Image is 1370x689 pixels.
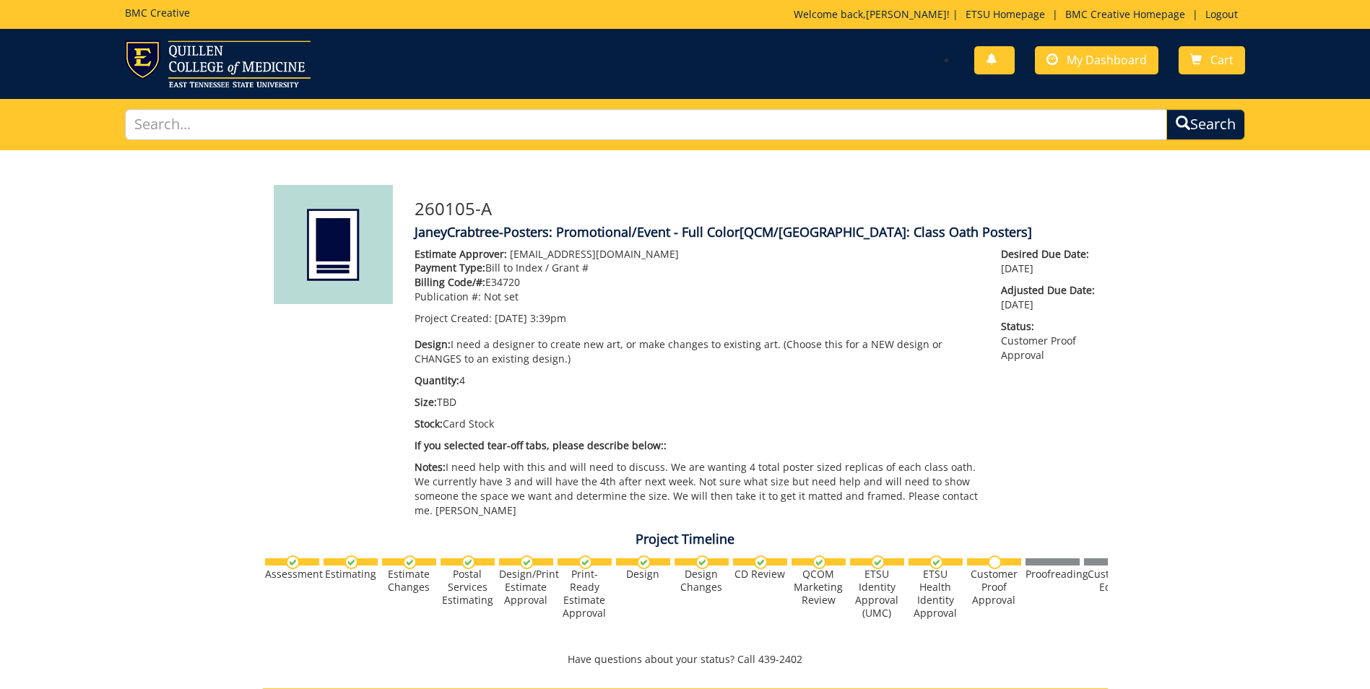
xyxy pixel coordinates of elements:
div: ETSU Health Identity Approval [909,568,963,620]
p: I need a designer to create new art, or make changes to existing art. (Choose this for a NEW desi... [415,337,980,366]
p: [DATE] [1001,283,1096,312]
span: [DATE] 3:39pm [495,311,566,325]
button: Search [1166,109,1245,140]
span: My Dashboard [1067,52,1147,68]
h5: BMC Creative [125,7,190,18]
img: checkmark [578,555,592,569]
a: [PERSON_NAME] [866,7,947,21]
span: Status: [1001,319,1096,334]
p: E34720 [415,275,980,290]
p: Welcome back, ! | | | [794,7,1245,22]
p: Card Stock [415,417,980,431]
div: Design Changes [675,568,729,594]
span: Project Created: [415,311,492,325]
img: checkmark [461,555,475,569]
div: ETSU Identity Approval (UMC) [850,568,904,620]
img: checkmark [403,555,417,569]
span: Notes: [415,460,446,474]
span: Not set [484,290,519,303]
img: checkmark [695,555,709,569]
img: checkmark [637,555,651,569]
img: Product featured image [274,185,393,304]
p: I need help with this and will need to discuss. We are wanting 4 total poster sized replicas of e... [415,460,980,518]
img: checkmark [812,555,826,569]
div: QCOM Marketing Review [792,568,846,607]
h4: Project Timeline [263,532,1108,547]
span: Estimate Approver: [415,247,507,261]
p: [DATE] [1001,247,1096,276]
div: Design [616,568,670,581]
img: checkmark [929,555,943,569]
div: Postal Services Estimating [441,568,495,607]
img: no [988,555,1002,569]
p: Have questions about your status? Call 439-2402 [263,652,1108,667]
span: Quantity: [415,373,459,387]
h4: JaneyCrabtree-Posters: Promotional/Event - Full Color [415,225,1097,240]
p: 4 [415,373,980,388]
div: Estimate Changes [382,568,436,594]
img: checkmark [520,555,534,569]
p: Bill to Index / Grant # [415,261,980,275]
div: Proofreading [1026,568,1080,581]
span: If you selected tear-off tabs, please describe below:: [415,438,667,452]
span: Design: [415,337,451,351]
a: My Dashboard [1035,46,1158,74]
div: Print-Ready Estimate Approval [558,568,612,620]
p: [EMAIL_ADDRESS][DOMAIN_NAME] [415,247,980,261]
img: checkmark [754,555,768,569]
a: BMC Creative Homepage [1058,7,1192,21]
img: checkmark [286,555,300,569]
div: Customer Proof Approval [967,568,1021,607]
p: TBD [415,395,980,409]
p: Customer Proof Approval [1001,319,1096,363]
div: Design/Print Estimate Approval [499,568,553,607]
a: ETSU Homepage [958,7,1052,21]
div: Estimating [324,568,378,581]
span: Publication #: [415,290,481,303]
span: Adjusted Due Date: [1001,283,1096,298]
img: ETSU logo [125,40,311,87]
div: Customer Edits [1084,568,1138,594]
input: Search... [125,109,1167,140]
span: Cart [1210,52,1234,68]
a: Cart [1179,46,1245,74]
span: [QCM/[GEOGRAPHIC_DATA]: Class Oath Posters] [740,223,1032,240]
a: Logout [1198,7,1245,21]
span: Billing Code/#: [415,275,485,289]
span: Payment Type: [415,261,485,274]
div: CD Review [733,568,787,581]
span: Desired Due Date: [1001,247,1096,261]
span: Size: [415,395,437,409]
img: checkmark [344,555,358,569]
span: Stock: [415,417,443,430]
img: checkmark [871,555,885,569]
div: Assessment [265,568,319,581]
h3: 260105-A [415,199,1097,218]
